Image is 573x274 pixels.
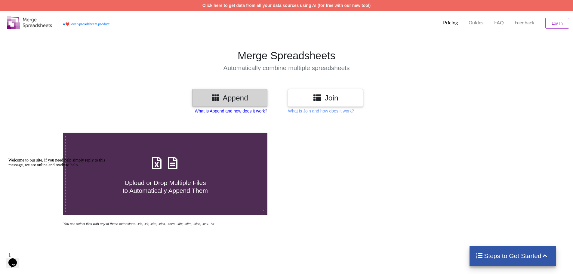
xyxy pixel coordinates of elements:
[63,22,109,26] a: AheartLove Spreadsheets product
[202,3,371,8] a: Click here to get data from all your data sources using AI (for free with our new tool)
[2,2,99,12] span: Welcome to our site, if you need help simply reply to this message, we are online and ready to help.
[195,108,267,114] p: What is Append and how does it work?
[443,20,458,26] p: Pricing
[476,252,550,260] h4: Steps to Get Started
[63,222,214,226] i: You can select files with any of these extensions: .xls, .xlt, .xlm, .xlsx, .xlsm, .xltx, .xltm, ...
[494,20,504,26] p: FAQ
[6,155,114,247] iframe: chat widget
[469,20,483,26] p: Guides
[7,16,52,29] img: Logo.png
[6,250,25,268] iframe: chat widget
[288,108,354,114] p: What is Join and how does it work?
[65,22,69,26] span: heart
[515,20,534,25] span: Feedback
[197,94,263,102] h3: Append
[123,179,208,194] span: Upload or Drop Multiple Files to Automatically Append Them
[292,94,359,102] h3: Join
[2,2,111,12] div: Welcome to our site, if you need help simply reply to this message, we are online and ready to help.
[545,18,569,29] button: Log In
